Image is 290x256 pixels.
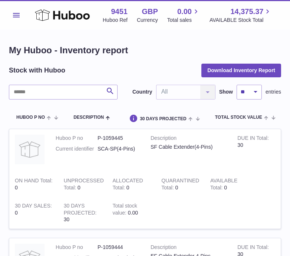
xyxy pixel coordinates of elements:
td: 0 [107,172,156,197]
span: AVAILABLE Stock Total [210,17,272,24]
strong: Total stock value [113,203,137,218]
td: 0 [9,172,58,197]
strong: Description [151,244,226,253]
div: Currency [137,17,158,24]
strong: ALLOCATED Total [113,178,143,192]
dd: SCA-SP(4-Pins) [98,145,139,152]
strong: ON HAND Total [15,178,53,185]
span: Description [73,115,104,120]
dd: P-1059444 [98,244,139,251]
strong: GBP [142,7,158,17]
dt: Huboo P no [56,135,98,142]
strong: QUARANTINED Total [161,178,199,192]
dd: P-1059445 [98,135,139,142]
span: entries [266,88,281,95]
span: 0.00 [177,7,192,17]
strong: Description [151,135,226,144]
span: 14,375.37 [230,7,263,17]
img: product image [15,135,45,164]
span: 30 DAYS PROJECTED [140,117,187,121]
td: 30 [58,197,107,229]
td: 30 [232,129,281,172]
dt: Huboo P no [56,244,98,251]
span: Huboo P no [16,115,45,120]
label: Country [132,88,152,95]
button: Download Inventory Report [201,64,281,77]
div: Huboo Ref [103,17,128,24]
div: SF Cable Extender(4-Pins) [151,144,226,151]
h1: My Huboo - Inventory report [9,44,281,56]
td: 0 [58,172,107,197]
td: 0 [9,197,58,229]
span: Total sales [167,17,200,24]
strong: 9451 [111,7,128,17]
h2: Stock with Huboo [9,66,65,75]
a: 14,375.37 AVAILABLE Stock Total [210,7,272,24]
label: Show [219,88,233,95]
strong: 30 DAY SALES [15,203,52,210]
span: Total stock value [215,115,262,120]
strong: DUE IN Total [237,244,269,252]
strong: UNPROCESSED Total [64,178,104,192]
strong: DUE IN Total [237,135,269,143]
a: 0.00 Total sales [167,7,200,24]
span: 0.00 [128,210,138,216]
strong: AVAILABLE Total [210,178,237,192]
span: 0 [175,185,178,191]
dt: Current identifier [56,145,98,152]
strong: 30 DAYS PROJECTED [64,203,97,218]
td: 0 [205,172,254,197]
